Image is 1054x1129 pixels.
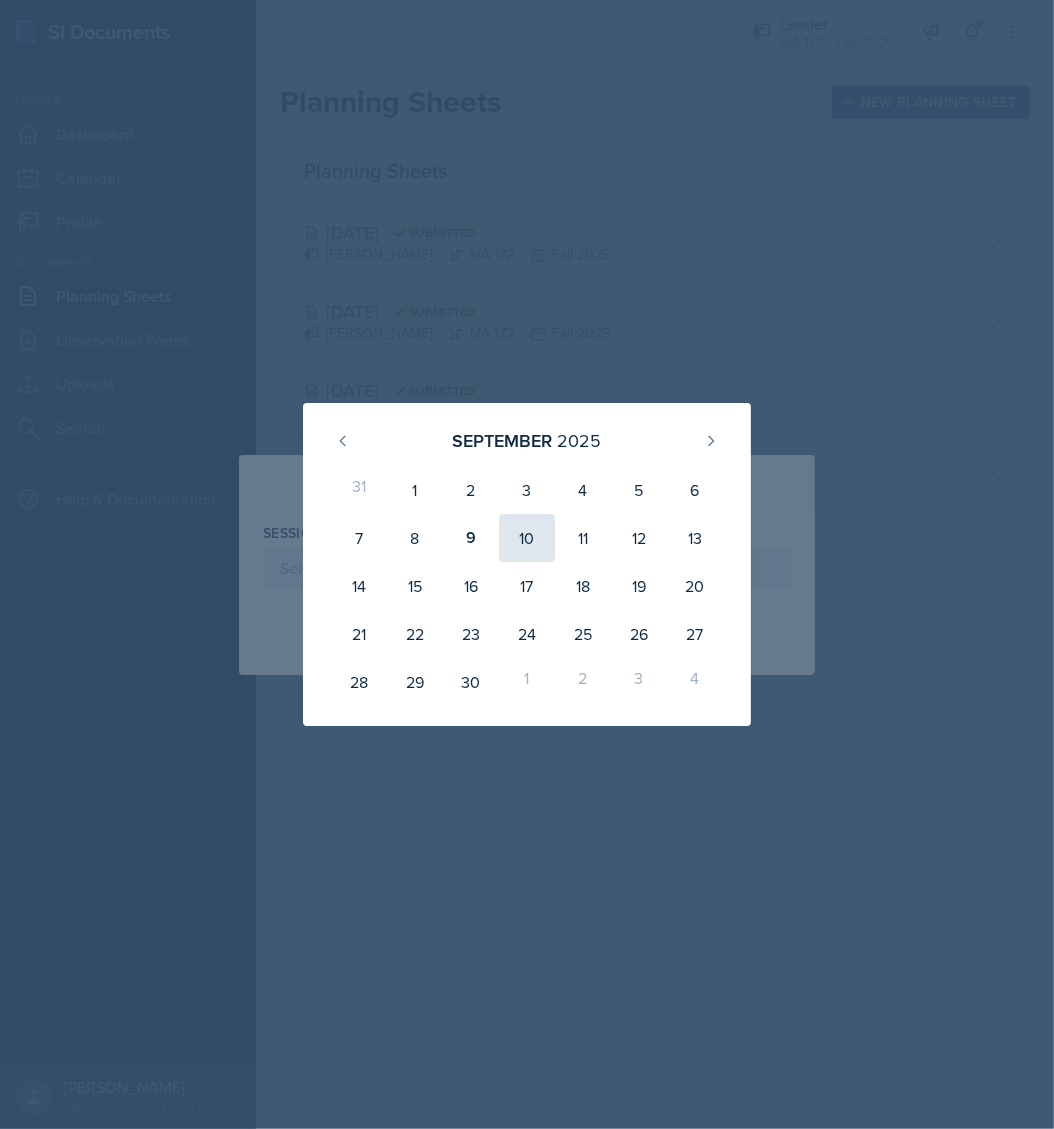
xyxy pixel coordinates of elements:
[611,466,667,514] div: 5
[558,427,602,454] div: 2025
[555,610,611,658] div: 25
[667,466,723,514] div: 6
[443,610,499,658] div: 23
[331,562,387,610] div: 14
[555,466,611,514] div: 4
[387,562,443,610] div: 15
[331,514,387,562] div: 7
[611,610,667,658] div: 26
[331,466,387,514] div: 31
[555,514,611,562] div: 11
[667,514,723,562] div: 13
[499,658,555,706] div: 1
[667,658,723,706] div: 4
[443,514,499,562] div: 9
[443,658,499,706] div: 30
[667,610,723,658] div: 27
[443,562,499,610] div: 16
[611,514,667,562] div: 12
[555,562,611,610] div: 18
[387,658,443,706] div: 29
[443,466,499,514] div: 2
[499,514,555,562] div: 10
[453,427,553,454] div: September
[555,658,611,706] div: 2
[499,466,555,514] div: 3
[499,562,555,610] div: 17
[387,466,443,514] div: 1
[387,610,443,658] div: 22
[667,562,723,610] div: 20
[387,514,443,562] div: 8
[611,658,667,706] div: 3
[611,562,667,610] div: 19
[499,610,555,658] div: 24
[331,658,387,706] div: 28
[331,610,387,658] div: 21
